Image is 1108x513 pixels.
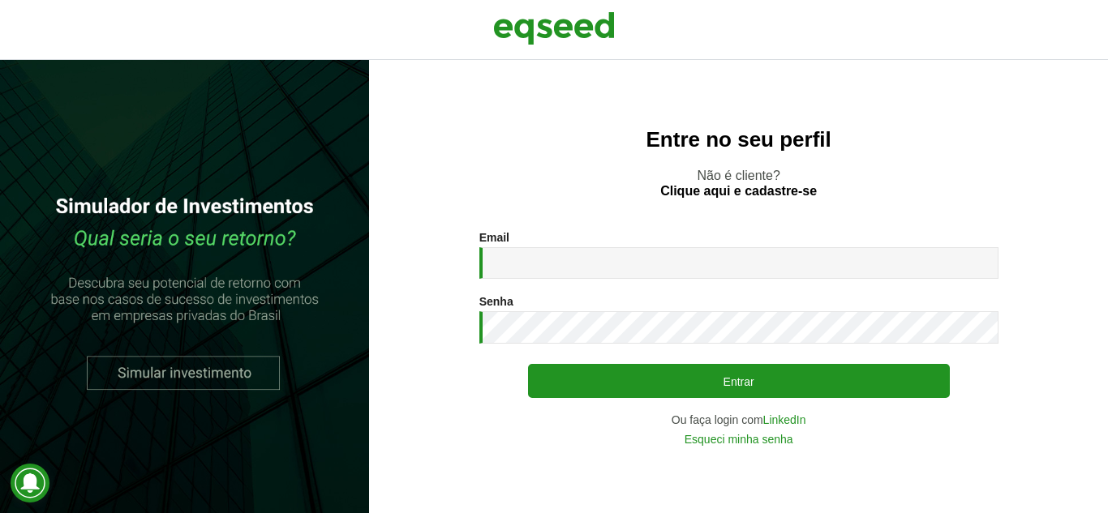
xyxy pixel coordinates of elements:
[493,8,615,49] img: EqSeed Logo
[528,364,950,398] button: Entrar
[479,232,509,243] label: Email
[660,185,817,198] a: Clique aqui e cadastre-se
[402,168,1076,199] p: Não é cliente?
[479,296,513,307] label: Senha
[763,414,806,425] a: LinkedIn
[479,414,998,425] div: Ou faça login com
[402,128,1076,152] h2: Entre no seu perfil
[685,434,793,445] a: Esqueci minha senha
